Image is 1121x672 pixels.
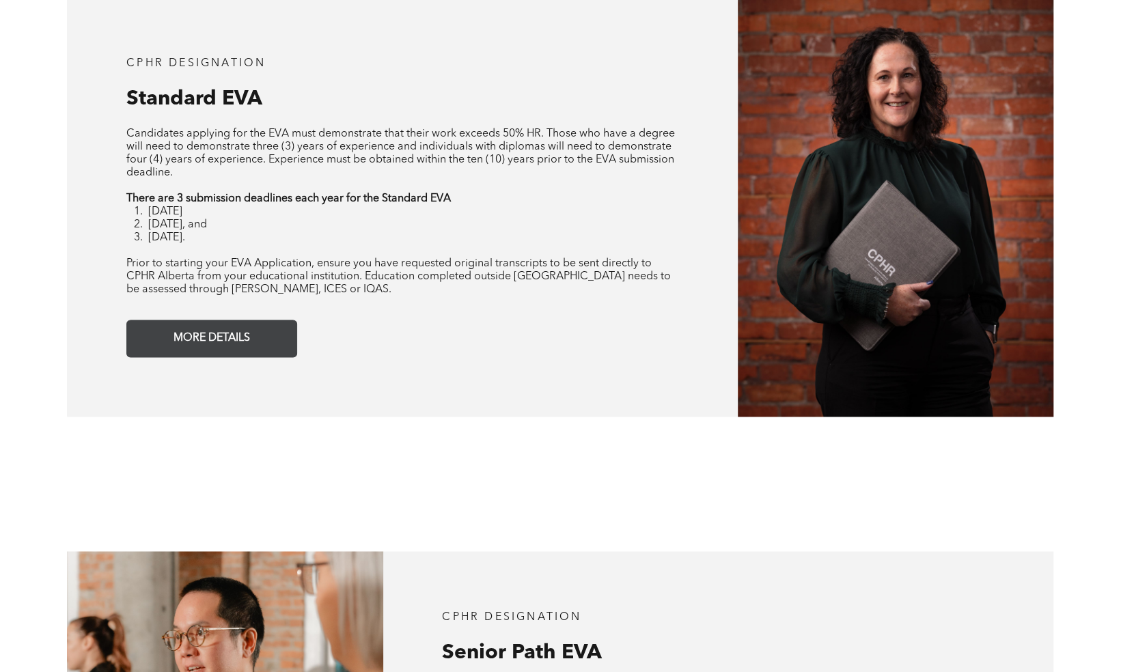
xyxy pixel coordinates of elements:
[148,206,182,217] span: [DATE]
[126,258,671,295] span: Prior to starting your EVA Application, ensure you have requested original transcripts to be sent...
[126,320,297,357] a: MORE DETAILS
[126,89,262,109] span: Standard EVA
[126,128,675,178] span: Candidates applying for the EVA must demonstrate that their work exceeds 50% HR. Those who have a...
[148,232,185,243] span: [DATE].
[442,642,602,662] span: Senior Path EVA
[169,325,255,352] span: MORE DETAILS
[126,58,266,69] span: CPHR DESIGNATION
[442,611,581,622] span: CPHR DESIGNATION
[148,219,207,230] span: [DATE], and
[126,193,451,204] strong: There are 3 submission deadlines each year for the Standard EVA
